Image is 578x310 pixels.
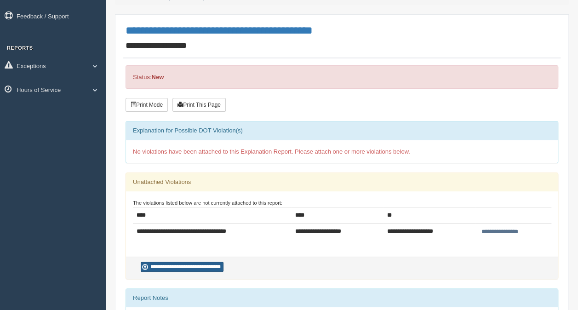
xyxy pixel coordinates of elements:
[172,98,226,112] button: Print This Page
[126,289,558,307] div: Report Notes
[126,65,558,89] div: Status:
[133,200,282,206] small: The violations listed below are not currently attached to this report:
[151,74,164,80] strong: New
[126,98,168,112] button: Print Mode
[133,148,410,155] span: No violations have been attached to this Explanation Report. Please attach one or more violations...
[126,173,558,191] div: Unattached Violations
[126,121,558,140] div: Explanation for Possible DOT Violation(s)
